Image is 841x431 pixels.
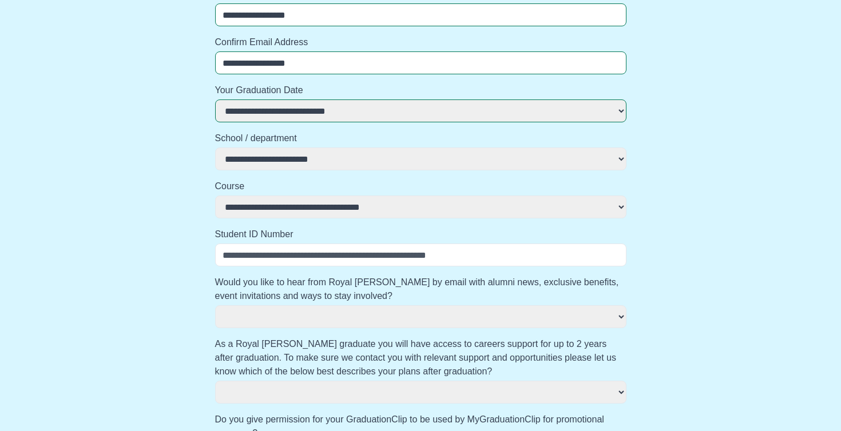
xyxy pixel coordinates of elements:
[215,337,626,378] label: As a Royal [PERSON_NAME] graduate you will have access to careers support for up to 2 years after...
[215,83,626,97] label: Your Graduation Date
[215,179,626,193] label: Course
[215,35,626,49] label: Confirm Email Address
[215,228,626,241] label: Student ID Number
[215,276,626,303] label: Would you like to hear from Royal [PERSON_NAME] by email with alumni news, exclusive benefits, ev...
[215,131,626,145] label: School / department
